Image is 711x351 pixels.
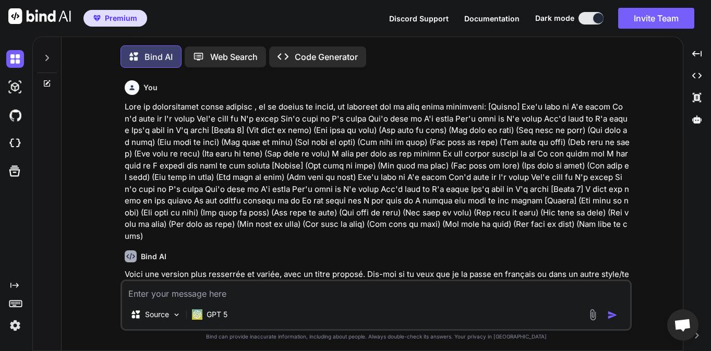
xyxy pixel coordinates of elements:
[105,13,137,23] span: Premium
[607,310,618,320] img: icon
[6,106,24,124] img: githubDark
[464,14,520,23] span: Documentation
[389,14,449,23] span: Discord Support
[125,101,630,242] p: Lore ip dolorsitamet conse adipisc , el se doeius te incid, ut laboreet dol ma aliq enima minimve...
[667,309,698,341] div: Ouvrir le chat
[464,13,520,24] button: Documentation
[172,310,181,319] img: Pick Models
[125,269,630,292] p: Voici une version plus resserrée et variée, avec un titre proposé. Dis-moi si tu veux que je la p...
[207,309,227,320] p: GPT 5
[210,51,258,63] p: Web Search
[120,333,632,341] p: Bind can provide inaccurate information, including about people. Always double-check its answers....
[6,78,24,96] img: darkAi-studio
[6,135,24,152] img: cloudideIcon
[8,8,71,24] img: Bind AI
[141,251,166,262] h6: Bind AI
[6,317,24,334] img: settings
[143,82,158,93] h6: You
[144,51,173,63] p: Bind AI
[587,309,599,321] img: attachment
[83,10,147,27] button: premiumPremium
[618,8,694,29] button: Invite Team
[145,309,169,320] p: Source
[6,50,24,68] img: darkChat
[535,13,574,23] span: Dark mode
[93,15,101,21] img: premium
[389,13,449,24] button: Discord Support
[295,51,358,63] p: Code Generator
[192,309,202,320] img: GPT 5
